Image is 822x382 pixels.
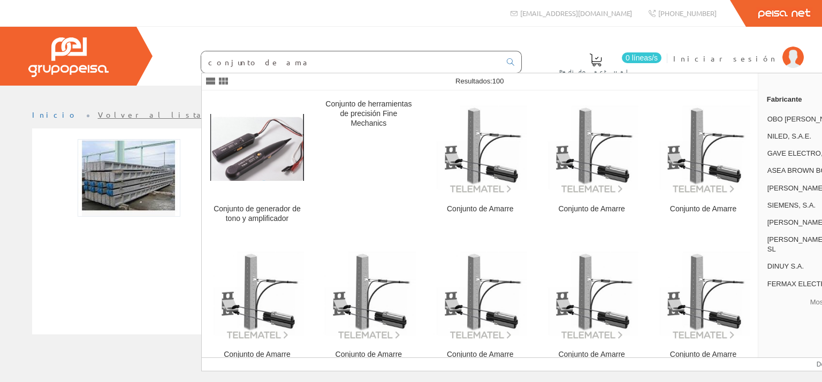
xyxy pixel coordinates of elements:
div: Conjunto de Amarre [656,204,750,214]
img: Conjunto de generador de tono y amplificador [210,114,304,181]
div: Conjunto de generador de tono y amplificador [210,204,304,224]
img: Conjunto de Amarre [545,247,638,340]
div: Conjunto de Amarre [433,350,527,360]
a: Conjunto de Amarre Conjunto de Amarre [536,236,647,372]
img: Conjunto de Amarre [433,101,527,194]
font: [EMAIL_ADDRESS][DOMAIN_NAME] [520,9,632,18]
font: [PHONE_NUMBER] [658,9,717,18]
div: Conjunto de Amarre [433,204,527,214]
span: Resultados: [455,77,504,85]
div: Conjunto de Amarre [545,350,638,360]
a: Conjunto de generador de tono y amplificador Conjunto de generador de tono y amplificador [202,91,313,236]
img: Conjunto de Amarre [433,247,527,340]
span: 100 [492,77,504,85]
div: Conjunto de herramientas de precisión Fine Mechanics [322,100,415,128]
a: Conjunto de Amarre Conjunto de Amarre [536,91,647,236]
a: Conjunto de Amarre Conjunto de Amarre [648,91,758,236]
font: 0 líneas/s [626,54,658,62]
a: Conjunto de Amarre Conjunto de Amarre [313,236,424,372]
a: Iniciar sesión [673,44,804,55]
a: Conjunto de Amarre Conjunto de Amarre [202,236,313,372]
img: Foto artículo Poste Hormigon Hv-630-9 (192x144.90566037736) [78,139,180,217]
a: Conjunto de Amarre Conjunto de Amarre [425,91,536,236]
font: Pedido actual [559,67,632,75]
a: Conjunto de Amarre Conjunto de Amarre [425,236,536,372]
a: Conjunto de herramientas de precisión Fine Mechanics [313,91,424,236]
div: Conjunto de Amarre [210,350,304,360]
div: Conjunto de Amarre [322,350,415,360]
a: Conjunto de Amarre Conjunto de Amarre [648,236,758,372]
div: Conjunto de Amarre [545,204,638,214]
img: Grupo Peisa [28,37,109,77]
img: Conjunto de Amarre [545,101,638,194]
img: Conjunto de Amarre [322,247,415,340]
input: Buscar ... [201,51,500,73]
a: Inicio [32,110,78,119]
img: Conjunto de Amarre [210,247,304,340]
a: Volver al listado de productos [98,110,309,119]
font: Iniciar sesión [673,54,777,63]
div: Conjunto de Amarre [656,350,750,360]
img: Conjunto de Amarre [656,101,750,194]
img: Conjunto de Amarre [656,247,750,340]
